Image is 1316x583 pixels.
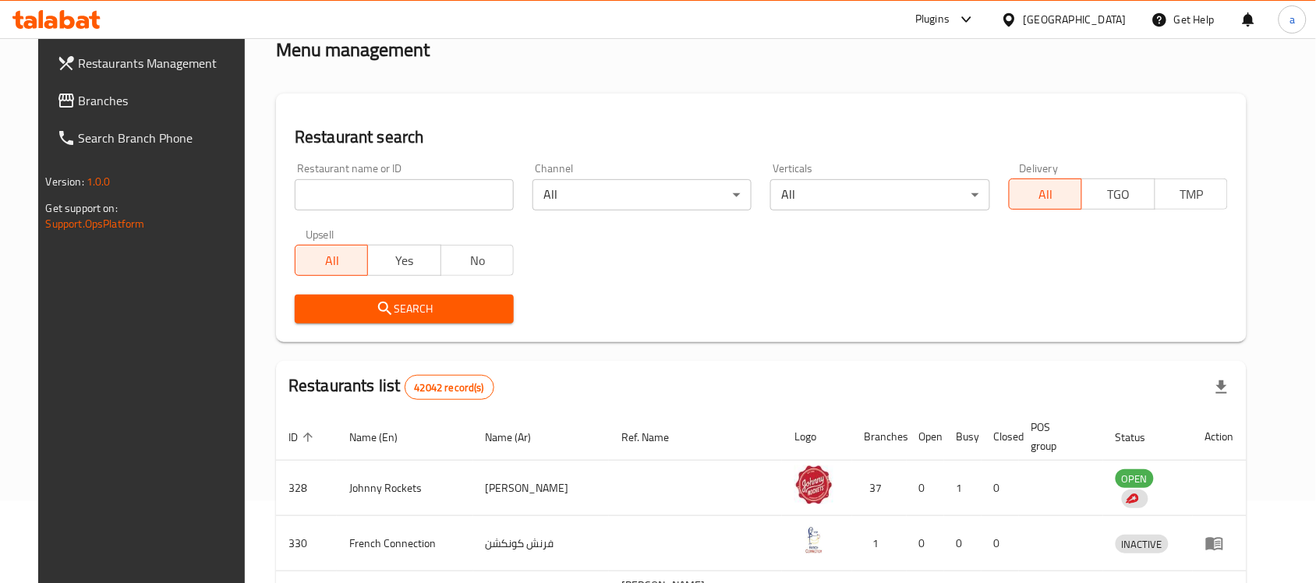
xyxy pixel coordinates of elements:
[1116,535,1169,553] span: INACTIVE
[852,516,907,571] td: 1
[349,428,418,447] span: Name (En)
[473,516,609,571] td: فرنش كونكشن
[944,413,982,461] th: Busy
[337,516,473,571] td: French Connection
[1024,11,1127,28] div: [GEOGRAPHIC_DATA]
[79,129,246,147] span: Search Branch Phone
[982,461,1019,516] td: 0
[907,413,944,461] th: Open
[46,198,118,218] span: Get support on:
[907,516,944,571] td: 0
[1116,469,1154,488] div: OPEN
[1016,183,1076,206] span: All
[1116,428,1166,447] span: Status
[405,380,493,395] span: 42042 record(s)
[79,91,246,110] span: Branches
[1162,183,1222,206] span: TMP
[288,428,318,447] span: ID
[46,214,145,234] a: Support.OpsPlatform
[794,465,833,504] img: Johnny Rockets
[532,179,752,210] div: All
[944,516,982,571] td: 0
[982,413,1019,461] th: Closed
[44,82,258,119] a: Branches
[44,44,258,82] a: Restaurants Management
[405,375,494,400] div: Total records count
[295,245,368,276] button: All
[1205,534,1234,553] div: Menu
[1116,470,1154,488] span: OPEN
[374,249,434,272] span: Yes
[1203,369,1240,406] div: Export file
[1009,178,1082,210] button: All
[448,249,508,272] span: No
[276,461,337,516] td: 328
[915,10,950,29] div: Plugins
[1088,183,1148,206] span: TGO
[337,461,473,516] td: Johnny Rockets
[302,249,362,272] span: All
[1020,163,1059,174] label: Delivery
[87,171,111,192] span: 1.0.0
[367,245,440,276] button: Yes
[473,461,609,516] td: [PERSON_NAME]
[306,229,334,240] label: Upsell
[307,299,501,319] span: Search
[982,516,1019,571] td: 0
[770,179,989,210] div: All
[1122,489,1148,508] div: Indicates that the vendor menu management has been moved to DH Catalog service
[44,119,258,157] a: Search Branch Phone
[1125,492,1139,506] img: delivery hero logo
[276,37,430,62] h2: Menu management
[1081,178,1155,210] button: TGO
[1193,413,1247,461] th: Action
[46,171,84,192] span: Version:
[944,461,982,516] td: 1
[276,516,337,571] td: 330
[1031,418,1084,455] span: POS group
[295,125,1228,149] h2: Restaurant search
[794,521,833,560] img: French Connection
[295,295,514,323] button: Search
[295,179,514,210] input: Search for restaurant name or ID..
[852,413,907,461] th: Branches
[907,461,944,516] td: 0
[486,428,552,447] span: Name (Ar)
[621,428,689,447] span: Ref. Name
[79,54,246,72] span: Restaurants Management
[440,245,514,276] button: No
[782,413,852,461] th: Logo
[288,374,494,400] h2: Restaurants list
[1155,178,1228,210] button: TMP
[852,461,907,516] td: 37
[1289,11,1295,28] span: a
